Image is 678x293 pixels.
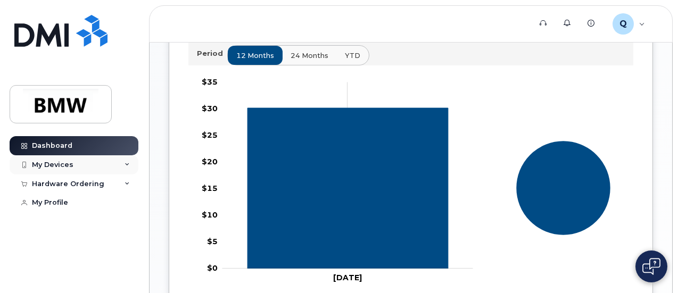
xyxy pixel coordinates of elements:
div: QT26409 [605,13,652,35]
span: Q [619,18,627,30]
span: YTD [345,51,360,61]
tspan: $0 [207,263,218,272]
tspan: $30 [202,103,218,113]
tspan: $15 [202,183,218,192]
tspan: $35 [202,77,218,86]
tspan: [DATE] [333,273,362,282]
img: Open chat [642,258,660,275]
g: 864-790-8472 [247,108,448,269]
tspan: $25 [202,130,218,139]
tspan: $5 [207,236,218,246]
g: Series [516,140,610,235]
p: Period [197,48,227,58]
tspan: $10 [202,210,218,219]
tspan: $20 [202,156,218,166]
span: 24 months [291,51,328,61]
